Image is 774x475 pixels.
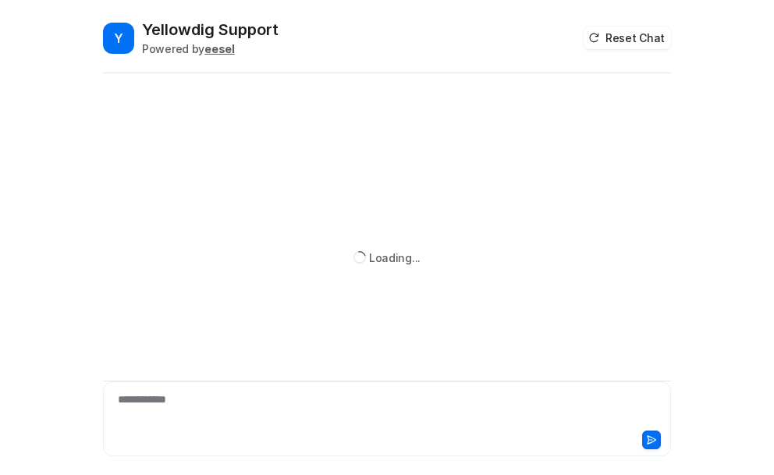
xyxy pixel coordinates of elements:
h2: Yellowdig Support [142,19,279,41]
button: Reset Chat [584,27,671,49]
div: Loading... [369,250,421,266]
div: Powered by [142,41,279,57]
b: eesel [204,42,235,55]
span: Y [103,23,134,54]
